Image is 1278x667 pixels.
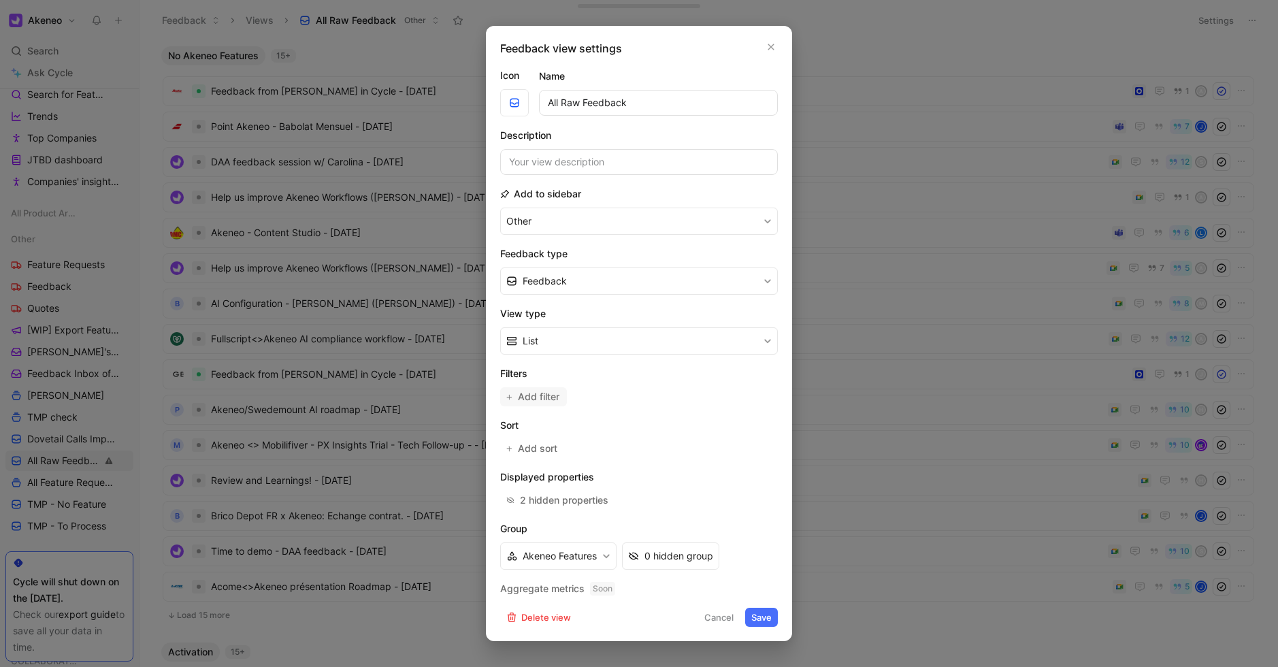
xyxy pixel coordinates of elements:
[520,492,608,508] div: 2 hidden properties
[644,548,713,564] div: 0 hidden group
[500,267,778,295] button: Feedback
[500,327,778,355] button: List
[500,208,778,235] button: Other
[500,306,778,322] h2: View type
[500,149,778,175] input: Your view description
[539,90,778,116] input: Your view name
[500,67,529,84] label: Icon
[500,521,778,537] h2: Group
[698,608,740,627] button: Cancel
[500,246,778,262] h2: Feedback type
[539,68,565,84] h2: Name
[500,608,577,627] button: Delete view
[500,542,617,570] button: Akeneo Features
[523,273,567,289] span: Feedback
[500,417,778,434] h2: Sort
[590,582,615,596] span: Soon
[745,608,778,627] button: Save
[500,469,778,485] h2: Displayed properties
[500,127,551,144] h2: Description
[518,440,559,457] span: Add sort
[500,186,581,202] h2: Add to sidebar
[500,439,565,458] button: Add sort
[500,581,778,597] h2: Aggregate metrics
[500,387,567,406] button: Add filter
[500,365,778,382] h2: Filters
[622,542,719,570] button: 0 hidden group
[500,491,615,510] button: 2 hidden properties
[500,40,622,56] h2: Feedback view settings
[518,389,561,405] span: Add filter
